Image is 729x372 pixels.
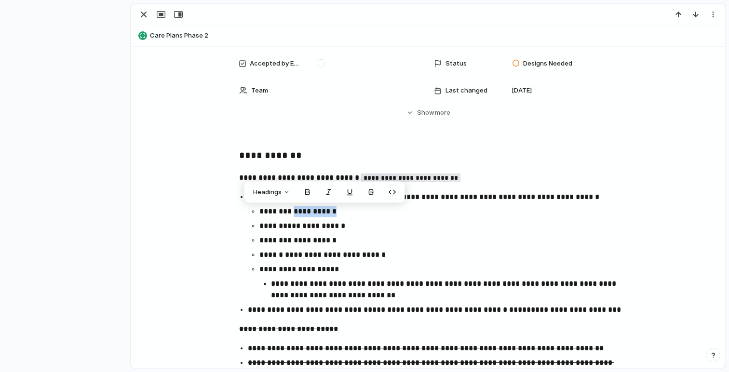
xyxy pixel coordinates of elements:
[417,108,434,118] span: Show
[512,86,532,95] span: [DATE]
[239,104,617,121] button: Showmore
[253,187,282,197] span: Headings
[435,108,450,118] span: more
[445,86,487,95] span: Last changed
[247,185,296,200] button: Headings
[251,86,268,95] span: Team
[250,59,301,68] span: Accepted by Engineering
[445,59,467,68] span: Status
[135,28,721,43] button: Care Plans Phase 2
[150,31,721,40] span: Care Plans Phase 2
[523,59,572,68] span: Designs Needed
